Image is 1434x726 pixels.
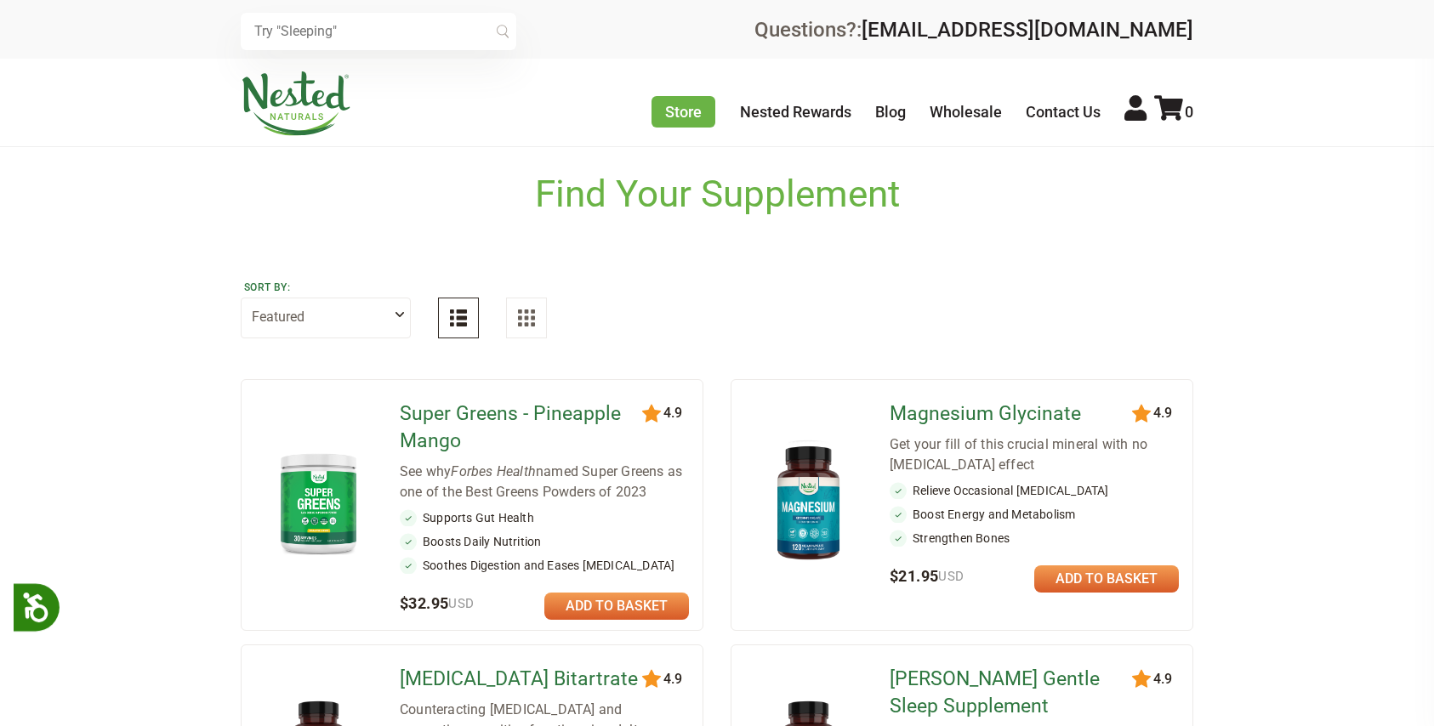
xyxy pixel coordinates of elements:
img: Nested Naturals [241,71,351,136]
span: 0 [1185,103,1193,121]
img: Magnesium Glycinate [759,438,858,568]
input: Try "Sleeping" [241,13,516,50]
span: $21.95 [890,567,965,585]
a: Contact Us [1026,103,1101,121]
label: Sort by: [244,281,407,294]
li: Boosts Daily Nutrition [400,533,689,550]
a: [MEDICAL_DATA] Bitartrate [400,666,646,693]
a: Wholesale [930,103,1002,121]
img: List [450,309,467,326]
a: [EMAIL_ADDRESS][DOMAIN_NAME] [862,18,1193,42]
a: 0 [1154,103,1193,121]
li: Relieve Occasional [MEDICAL_DATA] [890,482,1179,499]
a: Nested Rewards [740,103,851,121]
div: Questions?: [754,20,1193,40]
a: Super Greens - Pineapple Mango [400,400,646,455]
li: Supports Gut Health [400,509,689,526]
a: Blog [875,103,906,121]
li: Soothes Digestion and Eases [MEDICAL_DATA] [400,557,689,574]
a: [PERSON_NAME] Gentle Sleep Supplement [890,666,1135,720]
img: Grid [518,309,535,326]
span: USD [448,596,474,611]
li: Strengthen Bones [890,530,1179,547]
div: See why named Super Greens as one of the Best Greens Powders of 2023 [400,462,689,502]
div: Get your fill of this crucial mineral with no [MEDICAL_DATA] effect [890,434,1179,475]
img: Super Greens - Pineapple Mango [269,445,368,560]
a: Store [652,96,715,128]
a: Magnesium Glycinate [890,400,1135,428]
h1: Find Your Supplement [535,173,900,216]
li: Boost Energy and Metabolism [890,506,1179,523]
span: USD [938,569,964,584]
span: $32.95 [400,594,475,612]
em: Forbes Health [451,463,536,479]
